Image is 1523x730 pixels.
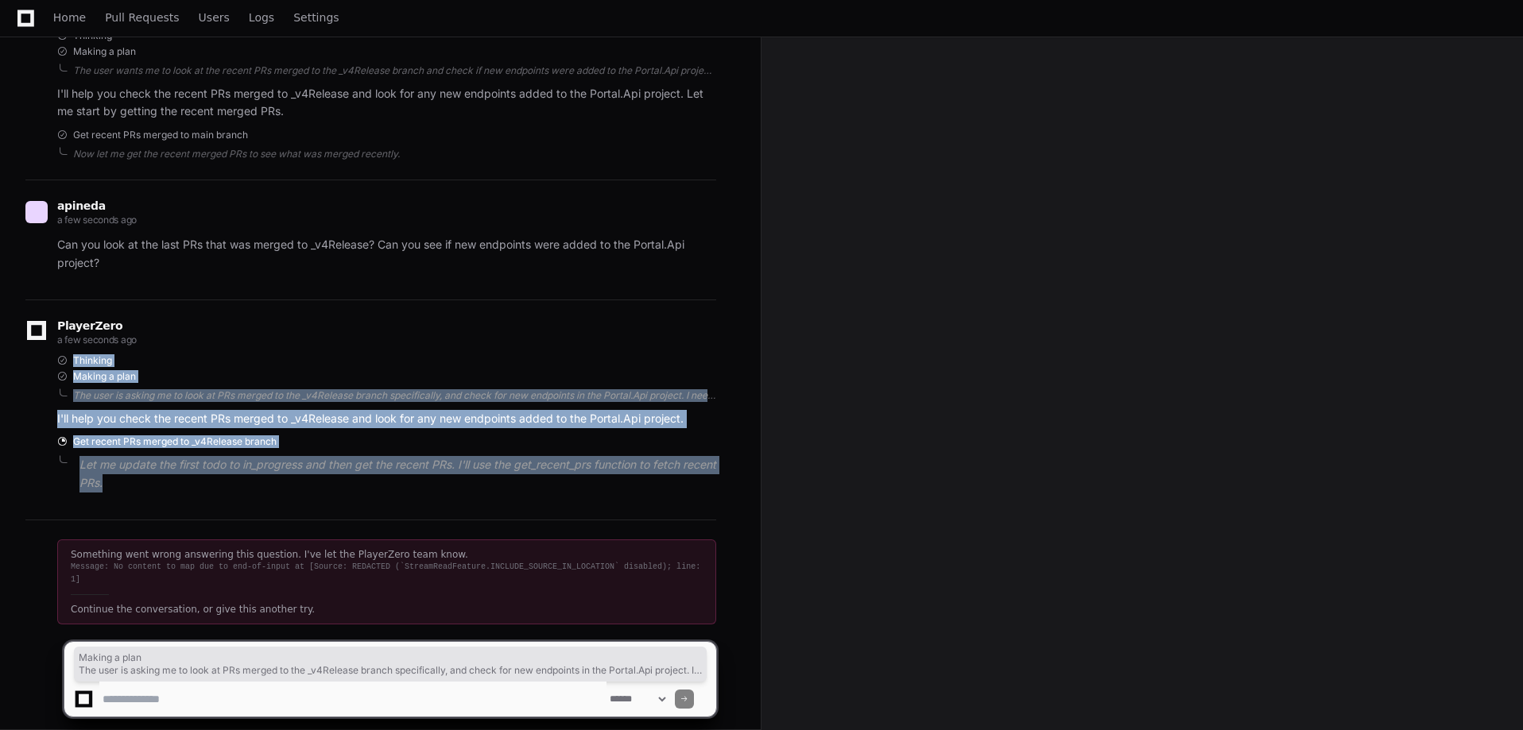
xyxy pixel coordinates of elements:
span: Thinking [73,354,112,367]
div: Continue the conversation, or give this another try. [71,603,703,616]
span: PlayerZero [57,321,122,330]
span: Users [199,13,230,22]
p: I'll help you check the recent PRs merged to _v4Release and look for any new endpoints added to t... [57,410,716,428]
span: Making a plan [73,370,136,383]
p: I'll help you check the recent PRs merged to _v4Release and look for any new endpoints added to t... [57,85,716,122]
div: Now let me get the recent merged PRs to see what was merged recently. [73,148,716,160]
span: Pull Requests [105,13,179,22]
span: Settings [293,13,339,22]
span: a few seconds ago [57,214,137,226]
span: Get recent PRs merged to _v4Release branch [73,435,277,448]
p: Let me update the first todo to in_progress and then get the recent PRs. I'll use the get_recent_... [79,456,716,492]
span: a few seconds ago [57,334,137,346]
div: Something went wrong answering this question. I've let the PlayerZero team know. [71,548,703,561]
span: apineda [57,199,106,212]
span: Logs [249,13,274,22]
div: Message: No content to map due to end-of-input at [Source: REDACTED (`StreamReadFeature.INCLUDE_S... [71,561,703,586]
div: The user wants me to look at the recent PRs merged to the _v4Release branch and check if new endp... [73,64,716,77]
span: Get recent PRs merged to main branch [73,129,248,141]
span: Making a plan [73,45,136,58]
span: Home [53,13,86,22]
div: The user is asking me to look at PRs merged to the _v4Release branch specifically, and check for ... [73,389,716,402]
span: Making a plan The user is asking me to look at PRs merged to the _v4Release branch specifically, ... [79,651,702,677]
p: Can you look at the last PRs that was merged to _v4Release? Can you see if new endpoints were add... [57,236,716,272]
